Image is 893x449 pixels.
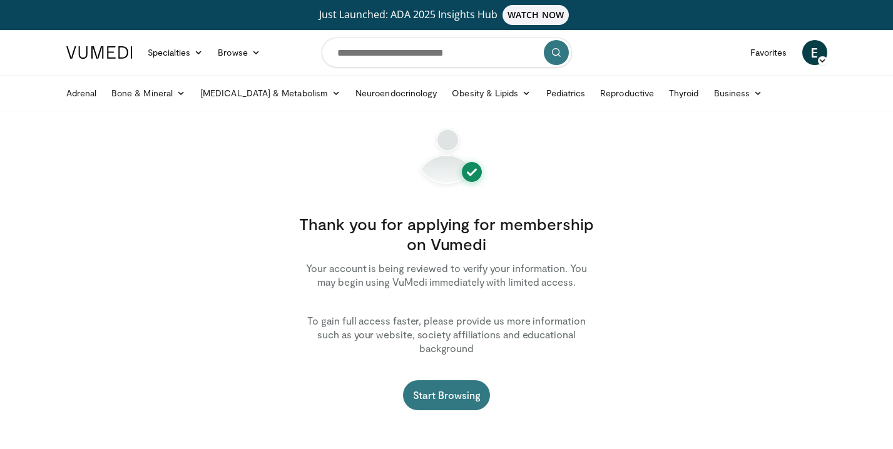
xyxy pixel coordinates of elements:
[297,261,597,289] p: Your account is being reviewed to verify your information. You may begin using VuMedi immediately...
[104,81,193,106] a: Bone & Mineral
[661,81,707,106] a: Thyroid
[297,214,597,254] h3: Thank you for applying for membership on Vumedi
[539,81,593,106] a: Pediatrics
[140,40,211,65] a: Specialties
[503,5,569,25] span: WATCH NOW
[403,380,491,410] a: Start Browsing
[59,81,105,106] a: Adrenal
[802,40,827,65] a: E
[66,46,133,59] img: VuMedi Logo
[593,81,661,106] a: Reproductive
[193,81,348,106] a: [MEDICAL_DATA] & Metabolism
[397,126,497,189] img: User registration completed
[68,5,825,25] a: Just Launched: ADA 2025 Insights HubWATCH NOW
[707,81,770,106] a: Business
[322,38,572,68] input: Search topics, interventions
[444,81,538,106] a: Obesity & Lipids
[210,40,268,65] a: Browse
[297,314,597,355] p: To gain full access faster, please provide us more information such as your website, society affi...
[348,81,444,106] a: Neuroendocrinology
[743,40,795,65] a: Favorites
